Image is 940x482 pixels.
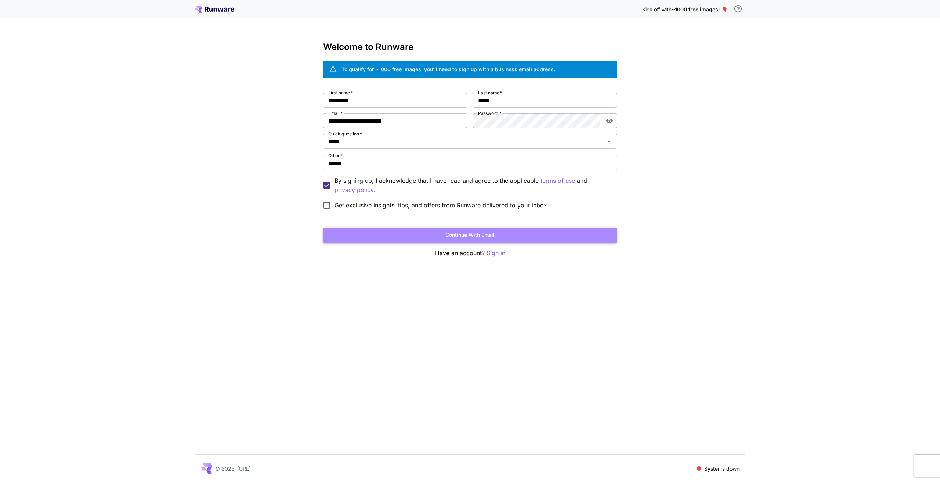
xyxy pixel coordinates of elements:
label: Last name [478,90,502,96]
label: First name [328,90,353,96]
button: Sign in [487,249,505,258]
div: To qualify for ~1000 free images, you’ll need to sign up with a business email address. [341,65,555,73]
label: Password [478,110,502,116]
p: By signing up, I acknowledge that I have read and agree to the applicable and [335,176,611,195]
span: Kick off with [642,6,672,12]
button: By signing up, I acknowledge that I have read and agree to the applicable and privacy policy. [540,176,575,185]
p: privacy policy. [335,185,375,195]
label: Quick question [328,131,362,137]
p: terms of use [540,176,575,185]
button: In order to qualify for free credit, you need to sign up with a business email address and click ... [731,1,745,16]
button: Open [604,136,614,146]
p: Have an account? [323,249,617,258]
button: toggle password visibility [603,114,616,127]
p: Systems down [704,465,740,472]
span: ~1000 free images! 🎈 [672,6,728,12]
label: Other [328,152,343,159]
button: By signing up, I acknowledge that I have read and agree to the applicable terms of use and [335,185,375,195]
span: Get exclusive insights, tips, and offers from Runware delivered to your inbox. [335,201,549,210]
label: Email [328,110,343,116]
h3: Welcome to Runware [323,42,617,52]
p: © 2025, [URL] [215,465,251,472]
button: Continue with email [323,228,617,243]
